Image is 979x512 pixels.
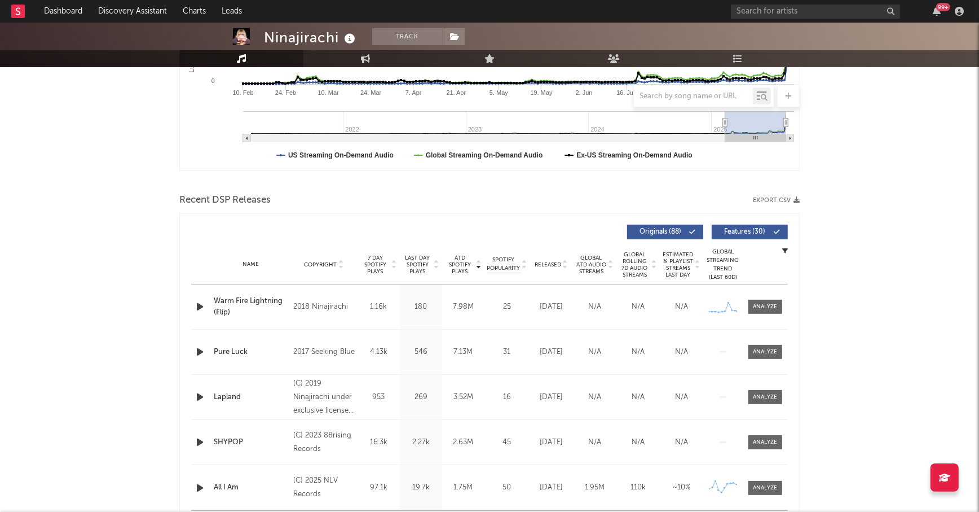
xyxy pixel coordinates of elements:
div: 16.3k [360,437,397,448]
span: Features ( 30 ) [719,229,771,235]
button: Track [372,28,443,45]
input: Search by song name or URL [634,92,753,101]
div: 2.63M [445,437,482,448]
div: 25 [487,301,527,313]
div: [DATE] [532,301,570,313]
div: N/A [619,347,657,358]
div: N/A [619,437,657,448]
a: All I Am [214,482,288,493]
div: N/A [576,392,614,403]
div: N/A [663,347,700,358]
span: Recent DSP Releases [179,194,271,207]
div: N/A [576,301,614,313]
a: Warm Fire Lightning (Flip) [214,296,288,318]
a: Pure Luck [214,347,288,358]
div: N/A [576,347,614,358]
div: ~ 10 % [663,482,700,493]
div: 546 [403,347,439,358]
div: 50 [487,482,527,493]
button: Export CSV [753,197,800,204]
span: Global Rolling 7D Audio Streams [619,251,650,278]
div: 7.13M [445,347,482,358]
span: Originals ( 88 ) [634,229,686,235]
div: 7.98M [445,301,482,313]
div: Ninajirachi [264,28,358,47]
div: N/A [663,437,700,448]
div: 45 [487,437,527,448]
div: [DATE] [532,437,570,448]
div: 180 [403,301,439,313]
span: Released [535,261,561,268]
span: Spotify Popularity [487,256,521,273]
div: 1.95M [576,482,614,493]
div: [DATE] [532,347,570,358]
div: (C) 2023 88rising Records [293,429,355,456]
div: 2017 Seeking Blue [293,345,355,359]
div: N/A [619,301,657,313]
div: 4.13k [360,347,397,358]
div: 19.7k [403,482,439,493]
button: 99+ [933,7,941,16]
div: 16 [487,392,527,403]
span: ATD Spotify Plays [445,255,475,275]
div: 2018 Ninajirachi [293,300,355,314]
text: Luminate Daily Streams [188,1,196,72]
text: Global Streaming On-Demand Audio [426,151,543,159]
span: Global ATD Audio Streams [576,255,607,275]
div: 99 + [936,3,950,11]
span: 7 Day Spotify Plays [360,255,390,275]
div: (C) 2025 NLV Records [293,474,355,501]
div: N/A [576,437,614,448]
div: (C) 2019 Ninajirachi under exclusive license to NLV Records [293,377,355,418]
div: N/A [663,392,700,403]
div: [DATE] [532,392,570,403]
div: [DATE] [532,482,570,493]
div: 3.52M [445,392,482,403]
span: Last Day Spotify Plays [403,255,433,275]
div: 269 [403,392,439,403]
div: N/A [663,301,700,313]
text: Ex-US Streaming On-Demand Audio [576,151,693,159]
input: Search for artists [731,5,900,19]
a: Lapland [214,392,288,403]
div: 31 [487,347,527,358]
div: Name [214,260,288,269]
div: Global Streaming Trend (Last 60D) [706,248,740,282]
div: 110k [619,482,657,493]
button: Originals(88) [627,225,703,239]
div: 97.1k [360,482,397,493]
div: 1.16k [360,301,397,313]
div: N/A [619,392,657,403]
div: 953 [360,392,397,403]
text: US Streaming On-Demand Audio [288,151,394,159]
a: SHYPOP [214,437,288,448]
text: 0 [211,77,215,84]
span: Estimated % Playlist Streams Last Day [663,251,694,278]
button: Features(30) [712,225,788,239]
span: Copyright [304,261,337,268]
div: 2.27k [403,437,439,448]
div: 1.75M [445,482,482,493]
